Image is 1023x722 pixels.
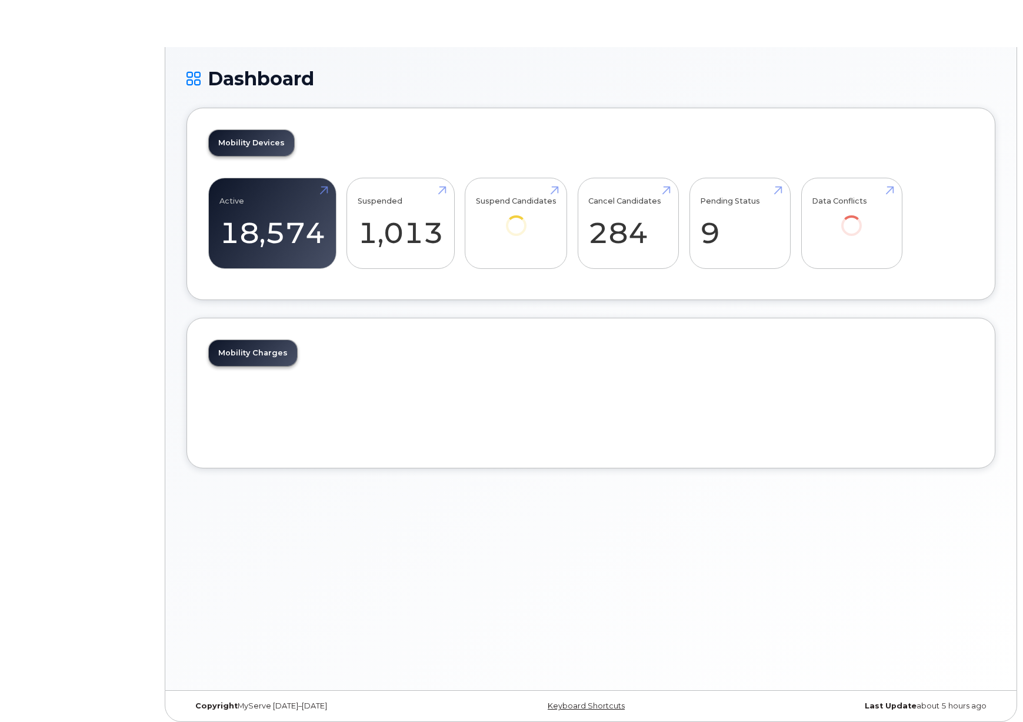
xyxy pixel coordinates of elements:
a: Data Conflicts [812,185,891,252]
strong: Copyright [195,701,238,710]
h1: Dashboard [186,68,995,89]
a: Mobility Devices [209,130,294,156]
a: Pending Status 9 [700,185,779,262]
div: about 5 hours ago [726,701,995,711]
strong: Last Update [865,701,917,710]
a: Cancel Candidates 284 [588,185,668,262]
a: Mobility Charges [209,340,297,366]
a: Suspend Candidates [476,185,557,252]
a: Keyboard Shortcuts [548,701,625,710]
div: MyServe [DATE]–[DATE] [186,701,456,711]
a: Suspended 1,013 [358,185,444,262]
a: Active 18,574 [219,185,325,262]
